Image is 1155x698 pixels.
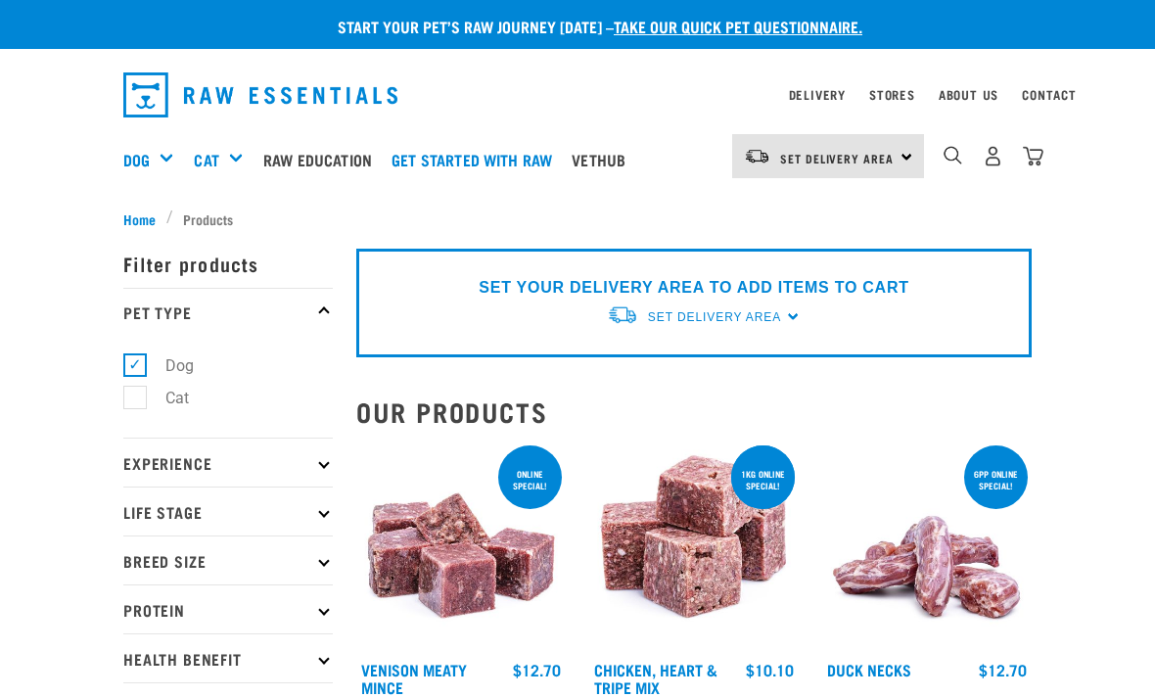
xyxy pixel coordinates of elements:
[983,146,1003,166] img: user.png
[123,209,1032,229] nav: breadcrumbs
[964,459,1028,500] div: 6pp online special!
[589,442,799,651] img: 1062 Chicken Heart Tripe Mix 01
[822,442,1032,651] img: Pile Of Duck Necks For Pets
[939,91,998,98] a: About Us
[944,146,962,164] img: home-icon-1@2x.png
[108,65,1047,125] nav: dropdown navigation
[648,310,781,324] span: Set Delivery Area
[594,665,717,691] a: Chicken, Heart & Tripe Mix
[123,487,333,535] p: Life Stage
[361,665,467,691] a: Venison Meaty Mince
[123,148,150,171] a: Dog
[746,661,794,678] div: $10.10
[356,442,566,651] img: 1117 Venison Meat Mince 01
[869,91,915,98] a: Stores
[387,120,567,199] a: Get started with Raw
[123,438,333,487] p: Experience
[827,665,911,674] a: Duck Necks
[513,661,561,678] div: $12.70
[258,120,387,199] a: Raw Education
[1023,146,1043,166] img: home-icon@2x.png
[134,353,202,378] label: Dog
[614,22,862,30] a: take our quick pet questionnaire.
[134,386,197,410] label: Cat
[123,209,166,229] a: Home
[789,91,846,98] a: Delivery
[123,209,156,229] span: Home
[123,633,333,682] p: Health Benefit
[607,304,638,325] img: van-moving.png
[123,288,333,337] p: Pet Type
[479,276,908,300] p: SET YOUR DELIVERY AREA TO ADD ITEMS TO CART
[731,459,795,500] div: 1kg online special!
[123,72,397,117] img: Raw Essentials Logo
[123,584,333,633] p: Protein
[744,148,770,165] img: van-moving.png
[567,120,640,199] a: Vethub
[356,396,1032,427] h2: Our Products
[979,661,1027,678] div: $12.70
[1022,91,1077,98] a: Contact
[780,155,894,162] span: Set Delivery Area
[123,239,333,288] p: Filter products
[194,148,218,171] a: Cat
[498,459,562,500] div: ONLINE SPECIAL!
[123,535,333,584] p: Breed Size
